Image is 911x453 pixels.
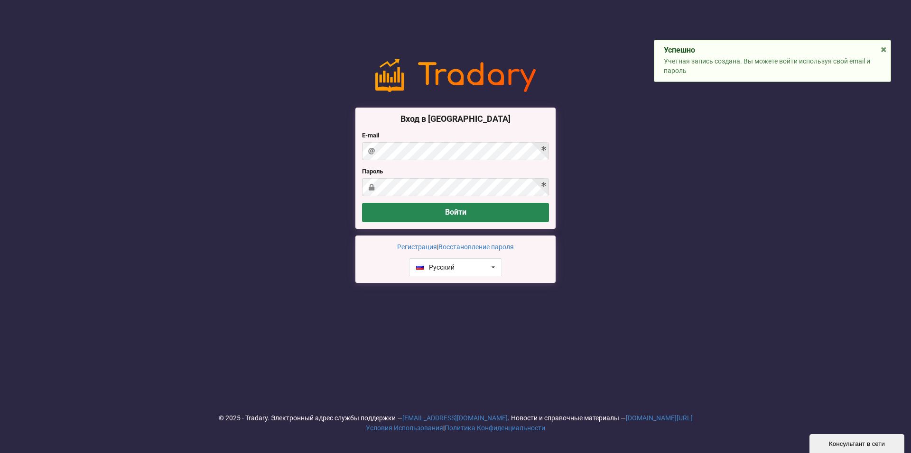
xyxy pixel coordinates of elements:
[445,424,545,432] a: Политика Конфиденциальности
[362,242,549,252] p: |
[397,243,437,251] a: Регистрация
[664,56,881,75] p: Учетная запись создана. Вы можете войти используя свой email и пароль
[366,424,443,432] a: Условия Использования
[809,432,906,453] iframe: chat widget
[362,203,549,222] button: Войти
[362,167,549,176] label: Пароль
[7,413,904,433] div: © 2025 - Tradary. Электронный адрес службы поддержки — . Новости и справочные материалы — |
[626,414,693,422] a: [DOMAIN_NAME][URL]
[438,243,514,251] a: Восстановление пароля
[664,45,881,55] div: Успешно
[362,113,549,124] h3: Вход в [GEOGRAPHIC_DATA]
[375,59,536,92] img: logo-noslogan-1ad60627477bfbe4b251f00f67da6d4e.png
[362,131,549,140] label: E-mail
[402,414,508,422] a: [EMAIL_ADDRESS][DOMAIN_NAME]
[416,264,455,271] div: Русский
